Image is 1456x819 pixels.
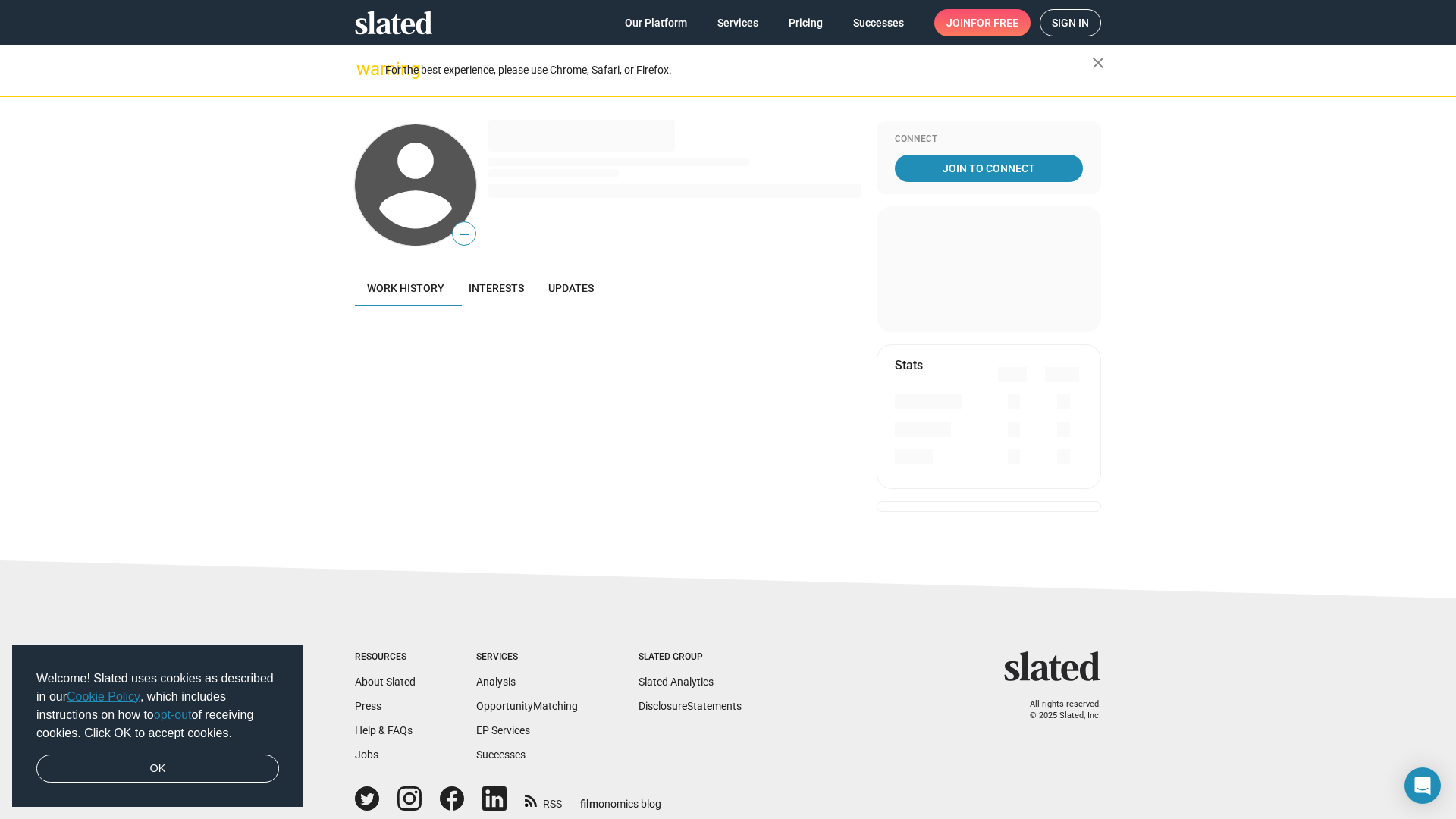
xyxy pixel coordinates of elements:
[525,788,562,811] a: RSS
[1052,10,1089,36] span: Sign in
[639,651,742,664] div: Slated Group
[476,700,578,712] a: OpportunityMatching
[469,282,524,294] span: Interests
[717,9,758,36] span: Services
[355,724,413,736] a: Help & FAQs
[639,700,742,712] a: DisclosureStatements
[777,9,835,36] a: Pricing
[1404,767,1441,804] div: Open Intercom Messenger
[457,270,536,306] a: Interests
[895,357,923,373] mat-card-title: Stats
[789,9,823,36] span: Pricing
[580,798,598,810] span: film
[36,755,279,783] a: dismiss cookie message
[1014,699,1101,721] p: All rights reserved. © 2025 Slated, Inc.
[705,9,770,36] a: Services
[355,270,457,306] a: Work history
[355,748,378,761] a: Jobs
[613,9,699,36] a: Our Platform
[356,60,375,78] mat-icon: warning
[1089,54,1107,72] mat-icon: close
[154,708,192,721] a: opt-out
[355,676,416,688] a: About Slated
[946,9,1018,36] span: Join
[536,270,606,306] a: Updates
[639,676,714,688] a: Slated Analytics
[476,651,578,664] div: Services
[934,9,1031,36] a: Joinfor free
[36,670,279,742] span: Welcome! Slated uses cookies as described in our , which includes instructions on how to of recei...
[67,690,140,703] a: Cookie Policy
[625,9,687,36] span: Our Platform
[895,155,1083,182] a: Join To Connect
[1040,9,1101,36] a: Sign in
[12,645,303,808] div: cookieconsent
[355,700,381,712] a: Press
[895,133,1083,146] div: Connect
[853,9,904,36] span: Successes
[841,9,916,36] a: Successes
[476,724,530,736] a: EP Services
[476,676,516,688] a: Analysis
[476,748,526,761] a: Successes
[385,60,1092,80] div: For the best experience, please use Chrome, Safari, or Firefox.
[580,785,661,811] a: filmonomics blog
[898,155,1080,182] span: Join To Connect
[453,224,475,244] span: —
[355,651,416,664] div: Resources
[971,9,1018,36] span: for free
[548,282,594,294] span: Updates
[367,282,444,294] span: Work history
